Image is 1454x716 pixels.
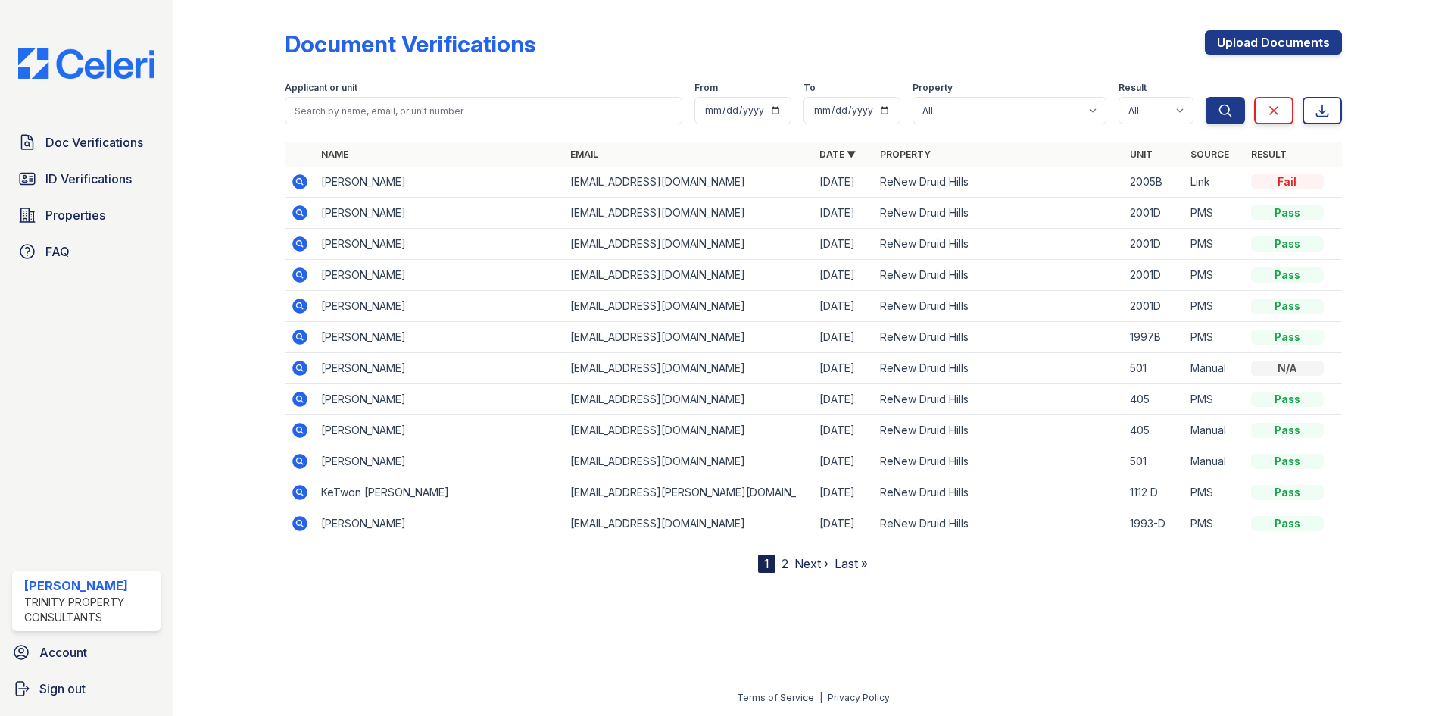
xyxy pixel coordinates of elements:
[45,206,105,224] span: Properties
[874,229,1123,260] td: ReNew Druid Hills
[12,127,161,158] a: Doc Verifications
[564,384,813,415] td: [EMAIL_ADDRESS][DOMAIN_NAME]
[1124,229,1184,260] td: 2001D
[1251,236,1324,252] div: Pass
[813,322,874,353] td: [DATE]
[45,133,143,152] span: Doc Verifications
[1124,291,1184,322] td: 2001D
[315,198,564,229] td: [PERSON_NAME]
[1124,322,1184,353] td: 1997B
[1124,198,1184,229] td: 2001D
[1184,291,1245,322] td: PMS
[285,97,682,124] input: Search by name, email, or unit number
[874,260,1123,291] td: ReNew Druid Hills
[1251,205,1324,220] div: Pass
[24,595,154,625] div: Trinity Property Consultants
[880,149,931,160] a: Property
[1124,384,1184,415] td: 405
[1251,149,1287,160] a: Result
[564,477,813,508] td: [EMAIL_ADDRESS][PERSON_NAME][DOMAIN_NAME]
[6,637,167,668] a: Account
[1124,353,1184,384] td: 501
[570,149,598,160] a: Email
[1184,415,1245,446] td: Manual
[1190,149,1229,160] a: Source
[564,167,813,198] td: [EMAIL_ADDRESS][DOMAIN_NAME]
[315,322,564,353] td: [PERSON_NAME]
[564,446,813,477] td: [EMAIL_ADDRESS][DOMAIN_NAME]
[874,508,1123,539] td: ReNew Druid Hills
[813,353,874,384] td: [DATE]
[694,82,718,94] label: From
[813,477,874,508] td: [DATE]
[6,674,167,704] a: Sign out
[1130,149,1153,160] a: Unit
[874,167,1123,198] td: ReNew Druid Hills
[315,229,564,260] td: [PERSON_NAME]
[315,384,564,415] td: [PERSON_NAME]
[315,446,564,477] td: [PERSON_NAME]
[813,260,874,291] td: [DATE]
[1184,229,1245,260] td: PMS
[874,415,1123,446] td: ReNew Druid Hills
[1184,477,1245,508] td: PMS
[737,692,814,703] a: Terms of Service
[1251,516,1324,531] div: Pass
[803,82,816,94] label: To
[874,322,1123,353] td: ReNew Druid Hills
[813,508,874,539] td: [DATE]
[39,680,86,698] span: Sign out
[813,384,874,415] td: [DATE]
[45,242,70,261] span: FAQ
[782,556,788,571] a: 2
[1251,485,1324,500] div: Pass
[813,446,874,477] td: [DATE]
[1184,353,1245,384] td: Manual
[1251,299,1324,314] div: Pass
[6,48,167,79] img: CE_Logo_Blue-a8612792a0a2168367f1c8372b55b34899dd931a85d93a1a3d3e32e68fde9ad4.png
[564,198,813,229] td: [EMAIL_ADDRESS][DOMAIN_NAME]
[1184,167,1245,198] td: Link
[1184,508,1245,539] td: PMS
[12,200,161,230] a: Properties
[39,643,87,661] span: Account
[12,164,161,194] a: ID Verifications
[874,477,1123,508] td: ReNew Druid Hills
[1124,167,1184,198] td: 2005B
[1124,477,1184,508] td: 1112 D
[1184,384,1245,415] td: PMS
[1184,260,1245,291] td: PMS
[874,353,1123,384] td: ReNew Druid Hills
[1119,82,1147,94] label: Result
[564,508,813,539] td: [EMAIL_ADDRESS][DOMAIN_NAME]
[1124,260,1184,291] td: 2001D
[24,577,154,595] div: [PERSON_NAME]
[813,167,874,198] td: [DATE]
[1251,174,1324,189] div: Fail
[1124,508,1184,539] td: 1993-D
[835,556,868,571] a: Last »
[315,167,564,198] td: [PERSON_NAME]
[45,170,132,188] span: ID Verifications
[564,291,813,322] td: [EMAIL_ADDRESS][DOMAIN_NAME]
[794,556,828,571] a: Next ›
[813,291,874,322] td: [DATE]
[564,415,813,446] td: [EMAIL_ADDRESS][DOMAIN_NAME]
[813,198,874,229] td: [DATE]
[1184,198,1245,229] td: PMS
[1251,267,1324,283] div: Pass
[758,555,775,573] div: 1
[285,30,535,58] div: Document Verifications
[1184,322,1245,353] td: PMS
[1205,30,1342,55] a: Upload Documents
[1251,454,1324,469] div: Pass
[813,229,874,260] td: [DATE]
[321,149,348,160] a: Name
[285,82,357,94] label: Applicant or unit
[564,353,813,384] td: [EMAIL_ADDRESS][DOMAIN_NAME]
[315,477,564,508] td: KeTwon [PERSON_NAME]
[564,229,813,260] td: [EMAIL_ADDRESS][DOMAIN_NAME]
[874,446,1123,477] td: ReNew Druid Hills
[913,82,953,94] label: Property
